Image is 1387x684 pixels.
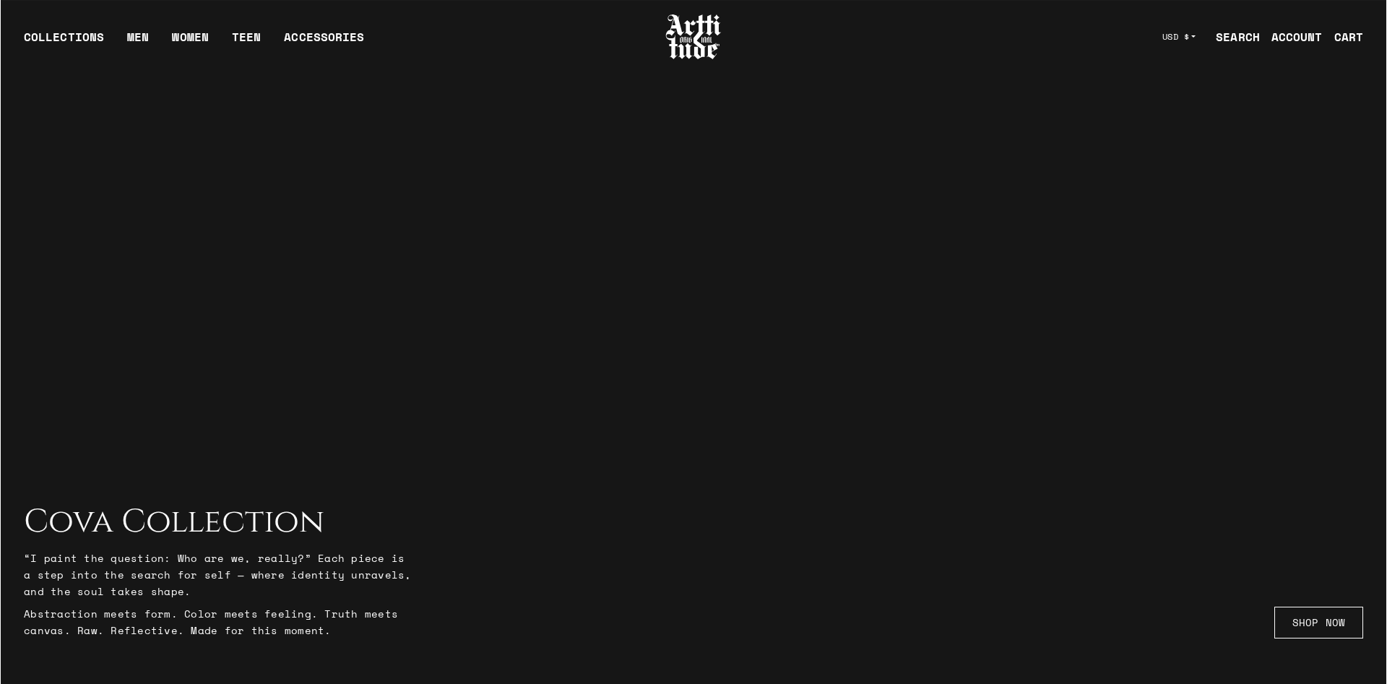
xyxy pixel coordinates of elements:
a: ACCOUNT [1260,22,1323,51]
img: Arttitude [665,12,722,61]
p: “I paint the question: Who are we, really?” Each piece is a step into the search for self — where... [24,550,414,599]
a: Open cart [1323,22,1363,51]
a: TEEN [232,28,261,57]
div: ACCESSORIES [284,28,364,57]
a: MEN [127,28,149,57]
ul: Main navigation [12,28,376,57]
a: WOMEN [172,28,209,57]
button: USD $ [1154,21,1205,53]
a: SHOP NOW [1274,607,1363,638]
h2: Cova Collection [24,503,414,541]
p: Abstraction meets form. Color meets feeling. Truth meets canvas. Raw. Reflective. Made for this m... [24,605,414,638]
span: USD $ [1162,31,1190,43]
div: COLLECTIONS [24,28,104,57]
a: SEARCH [1204,22,1260,51]
div: CART [1334,28,1363,46]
